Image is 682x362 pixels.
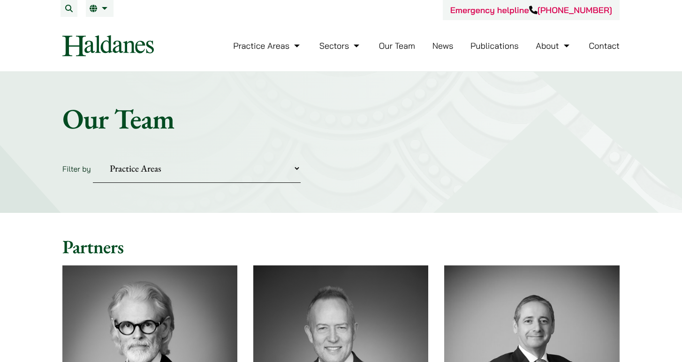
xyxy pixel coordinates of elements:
a: Sectors [319,40,362,51]
a: Contact [589,40,620,51]
label: Filter by [62,164,91,173]
h2: Partners [62,235,620,258]
a: News [432,40,454,51]
a: About [536,40,571,51]
h1: Our Team [62,102,620,136]
a: Publications [470,40,519,51]
a: Practice Areas [233,40,302,51]
a: Our Team [379,40,415,51]
a: Emergency helpline[PHONE_NUMBER] [450,5,612,15]
a: EN [90,5,110,12]
img: Logo of Haldanes [62,35,154,56]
